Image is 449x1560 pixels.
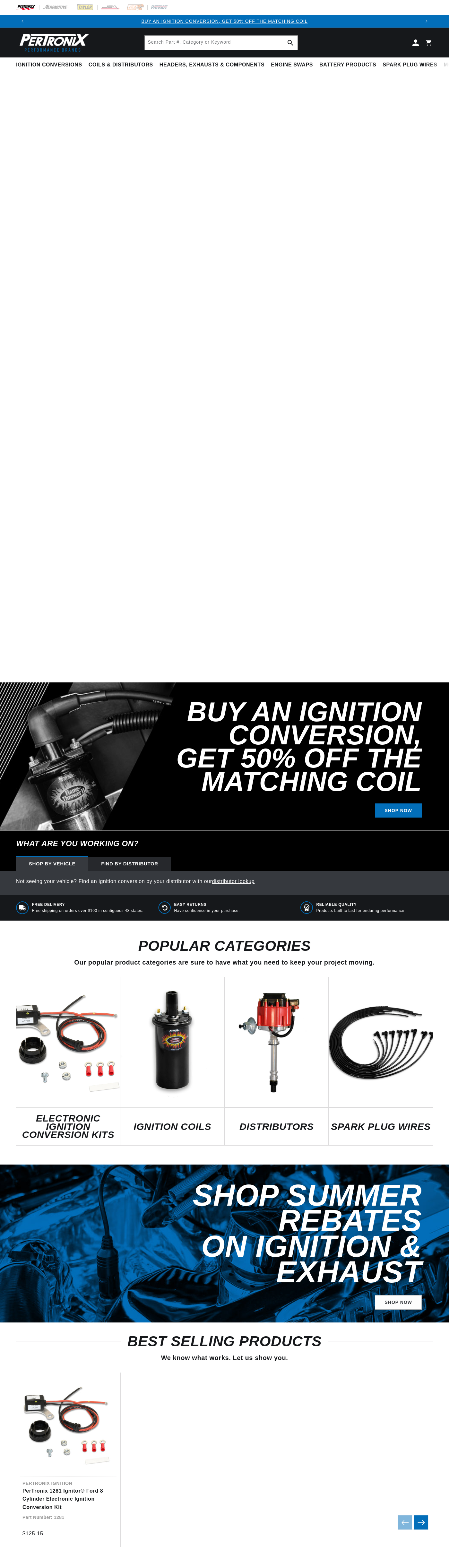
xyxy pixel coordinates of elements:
h2: Buy an Ignition Conversion, Get 50% off the Matching Coil [147,700,422,793]
span: Spark Plug Wires [383,62,437,68]
button: Search Part #, Category or Keyword [283,36,298,50]
span: Easy Returns [174,902,240,907]
a: SHOP NOW [375,1295,422,1310]
button: Next slide [414,1515,428,1530]
img: Pertronix [16,31,90,54]
span: Coils & Distributors [89,62,153,68]
a: SPARK PLUG WIRES [329,1122,433,1131]
p: Have confidence in your purchase. [174,908,240,914]
summary: Ignition Conversions [16,57,85,73]
summary: Headers, Exhausts & Components [156,57,268,73]
a: IGNITION COILS [120,1122,225,1131]
summary: Coils & Distributors [85,57,156,73]
a: BUY AN IGNITION CONVERSION, GET 50% OFF THE MATCHING COIL [141,19,307,24]
summary: Engine Swaps [268,57,316,73]
h2: Shop Summer Rebates on Ignition & Exhaust [147,1183,422,1285]
a: PerTronix 1281 Ignitor® Ford 8 Cylinder Electronic Ignition Conversion Kit [22,1487,114,1512]
span: Engine Swaps [271,62,313,68]
span: Headers, Exhausts & Components [160,62,264,68]
button: Translation missing: en.sections.announcements.next_announcement [420,15,433,28]
ul: Slider [16,1373,433,1547]
button: Translation missing: en.sections.announcements.previous_announcement [16,15,29,28]
p: Products built to last for enduring performance [316,908,404,914]
span: Battery Products [319,62,376,68]
a: distributor lookup [212,879,255,884]
div: Announcement [29,18,420,25]
span: Free Delivery [32,902,144,907]
span: RELIABLE QUALITY [316,902,404,907]
div: Find by Distributor [88,857,171,871]
a: DISTRIBUTORS [225,1122,329,1131]
a: BEST SELLING PRODUCTS [127,1335,322,1348]
button: Previous slide [398,1515,412,1530]
p: Not seeing your vehicle? Find an ignition conversion by your distributor with our [16,877,433,886]
div: 1 of 3 [29,18,420,25]
input: Search Part #, Category or Keyword [145,36,298,50]
summary: Battery Products [316,57,379,73]
a: SHOP NOW [375,803,422,818]
a: ELECTRONIC IGNITION CONVERSION KITS [16,1114,120,1139]
p: We know what works. Let us show you. [16,1353,433,1363]
p: Free shipping on orders over $100 in contiguous 48 states. [32,908,144,914]
summary: Spark Plug Wires [379,57,440,73]
span: Ignition Conversions [16,62,82,68]
div: Shop by vehicle [16,857,88,871]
